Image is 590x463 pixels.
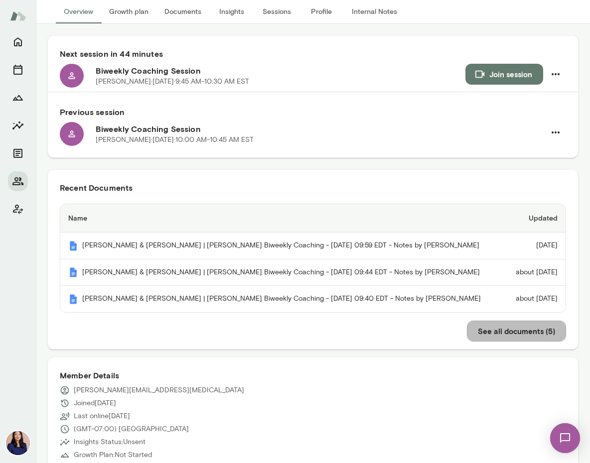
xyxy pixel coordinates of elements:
th: [PERSON_NAME] & [PERSON_NAME] | [PERSON_NAME] Biweekly Coaching - [DATE] 09:44 EDT - Notes by [PE... [60,259,505,286]
h6: Member Details [60,369,566,381]
p: Growth Plan: Not Started [74,450,152,460]
img: Mento [68,294,78,304]
h6: Previous session [60,106,566,118]
button: Sessions [8,60,28,80]
button: Insights [8,116,28,135]
button: Documents [8,143,28,163]
p: [PERSON_NAME] · [DATE] · 10:00 AM-10:45 AM EST [96,135,254,145]
h6: Recent Documents [60,182,566,194]
p: (GMT-07:00) [GEOGRAPHIC_DATA] [74,424,189,434]
td: about [DATE] [505,259,566,286]
img: Mento [68,241,78,251]
td: [DATE] [505,232,566,259]
img: Mento [10,6,26,25]
button: Client app [8,199,28,219]
td: about [DATE] [505,286,566,312]
h6: Next session in 44 minutes [60,48,566,60]
h6: Biweekly Coaching Session [96,65,465,77]
button: Members [8,171,28,191]
th: [PERSON_NAME] & [PERSON_NAME] | [PERSON_NAME] Biweekly Coaching - [DATE] 09:40 EDT - Notes by [PE... [60,286,505,312]
button: Home [8,32,28,52]
img: Leah Kim [6,431,30,455]
button: Join session [465,64,543,85]
p: Joined [DATE] [74,398,116,408]
th: Updated [505,204,566,232]
h6: Biweekly Coaching Session [96,123,545,135]
img: Mento [68,267,78,277]
p: [PERSON_NAME][EMAIL_ADDRESS][MEDICAL_DATA] [74,385,244,395]
p: [PERSON_NAME] · [DATE] · 9:45 AM-10:30 AM EST [96,77,249,87]
th: Name [60,204,505,232]
button: Growth Plan [8,88,28,108]
p: Insights Status: Unsent [74,437,146,447]
p: Last online [DATE] [74,411,130,421]
th: [PERSON_NAME] & [PERSON_NAME] | [PERSON_NAME] Biweekly Coaching - [DATE] 09:59 EDT - Notes by [PE... [60,232,505,259]
button: See all documents (5) [467,321,566,342]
